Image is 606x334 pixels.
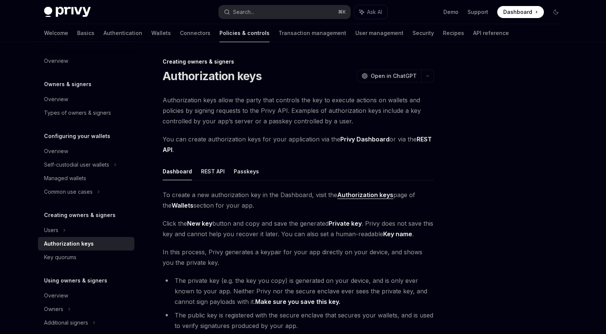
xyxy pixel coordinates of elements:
a: Authorization keys [337,191,393,199]
a: Overview [38,93,134,106]
strong: Wallets [172,202,193,209]
a: User management [355,24,403,42]
a: Security [413,24,434,42]
strong: Key name [383,230,412,238]
button: Passkeys [234,162,259,180]
div: Overview [44,56,68,65]
a: Recipes [443,24,464,42]
a: Authorization keys [38,237,134,250]
li: The private key (e.g. the key you copy) is generated on your device, and is only ever known to yo... [163,275,434,307]
div: Managed wallets [44,174,86,183]
span: Dashboard [503,8,532,16]
div: Overview [44,95,68,104]
div: Overview [44,291,68,300]
span: ⌘ K [338,9,346,15]
a: Authentication [104,24,142,42]
div: Overview [44,147,68,156]
span: In this process, Privy generates a keypair for your app directly on your device, and shows you th... [163,247,434,268]
span: Ask AI [367,8,382,16]
span: Authorization keys allow the party that controls the key to execute actions on wallets and polici... [163,95,434,126]
div: Common use cases [44,187,93,196]
a: Key quorums [38,250,134,264]
button: Dashboard [163,162,192,180]
a: API reference [473,24,509,42]
button: REST API [201,162,225,180]
a: Demo [443,8,458,16]
a: Overview [38,144,134,158]
span: To create a new authorization key in the Dashboard, visit the page of the section for your app. [163,190,434,211]
strong: Privy Dashboard [340,135,390,143]
a: Managed wallets [38,172,134,185]
a: Overview [38,54,134,68]
div: Users [44,226,58,235]
a: Overview [38,289,134,302]
span: Open in ChatGPT [371,72,417,80]
div: Creating owners & signers [163,58,434,65]
button: Open in ChatGPT [357,70,421,82]
div: Types of owners & signers [44,108,111,117]
div: Search... [233,8,254,17]
h5: Owners & signers [44,80,91,89]
a: Welcome [44,24,68,42]
span: Click the button and copy and save the generated . Privy does not save this key and cannot help y... [163,218,434,239]
button: Toggle dark mode [550,6,562,18]
a: Policies & controls [219,24,270,42]
a: Dashboard [497,6,544,18]
a: Transaction management [279,24,346,42]
h5: Creating owners & signers [44,211,116,220]
div: Authorization keys [44,239,94,248]
div: Key quorums [44,253,76,262]
strong: New key [187,220,212,227]
img: dark logo [44,7,91,17]
div: Additional signers [44,318,88,327]
strong: Private key [329,220,362,227]
a: Support [467,8,488,16]
div: Owners [44,305,63,314]
span: You can create authorization keys for your application via the or via the . [163,134,434,155]
strong: Make sure you save this key. [255,298,340,305]
button: Search...⌘K [219,5,350,19]
li: The public key is registered with the secure enclave that secures your wallets, and is used to ve... [163,310,434,331]
div: Self-custodial user wallets [44,160,109,169]
a: Wallets [151,24,171,42]
h1: Authorization keys [163,69,262,83]
a: Connectors [180,24,210,42]
a: Basics [77,24,94,42]
a: Types of owners & signers [38,106,134,120]
button: Ask AI [354,5,387,19]
h5: Configuring your wallets [44,132,110,141]
h5: Using owners & signers [44,276,107,285]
